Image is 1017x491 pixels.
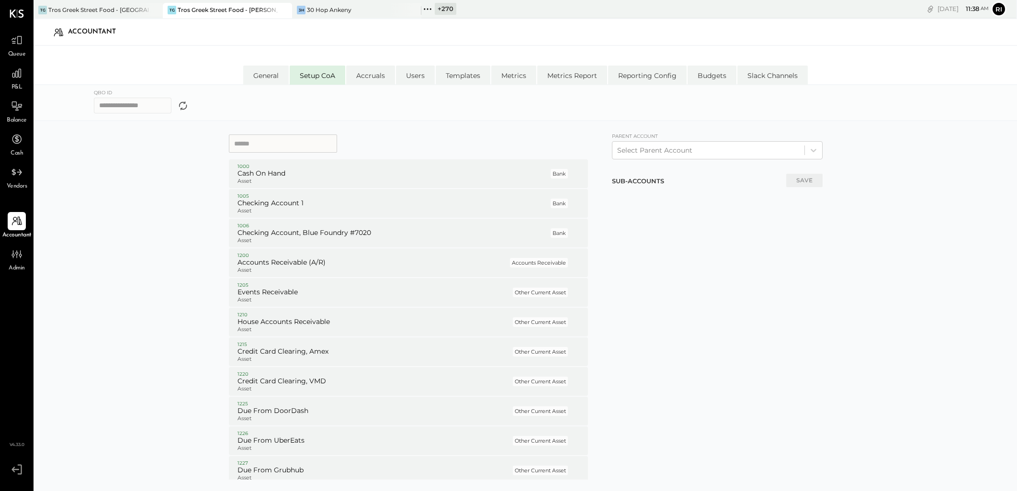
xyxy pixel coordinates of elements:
p: 1227 [237,460,511,467]
h6: Bank [553,230,566,236]
div: 30 Hop Ankeny [307,6,351,14]
p: Asset [237,267,508,274]
p: Asset [237,356,511,363]
li: Metrics [491,66,536,85]
h5: Due From UberEats [237,436,511,445]
div: [DATE] [938,4,989,13]
h6: Other Current Asset [515,319,566,325]
p: Asset [237,326,511,333]
li: General [243,66,289,85]
div: Tros Greek Street Food - [GEOGRAPHIC_DATA] [48,6,148,14]
h6: Other Current Asset [515,408,566,414]
span: P&L [11,83,23,92]
h1: SUB-ACCOUNTS [612,177,665,186]
li: Templates [436,66,490,85]
p: 1210 [237,312,511,318]
h5: Cash On Hand [237,169,549,178]
span: Admin [9,264,25,273]
span: Balance [7,116,27,125]
a: Queue [0,31,33,59]
h5: Credit Card Clearing, VMD [237,377,511,386]
h5: Credit Card Clearing, Amex [237,347,511,356]
li: Reporting Config [608,66,687,85]
p: Asset [237,475,511,481]
div: + 270 [435,3,456,15]
h6: Other Current Asset [515,438,566,444]
label: Parent account [612,133,658,139]
h5: Due From Grubhub [237,466,511,475]
h6: Other Current Asset [515,468,566,473]
a: Admin [0,245,33,273]
h6: Other Current Asset [515,379,566,384]
p: 1205 [237,282,511,289]
h5: Checking Account, Blue Foundry #7020 [237,229,549,237]
p: 1225 [237,401,511,407]
a: Accountant [0,212,33,240]
button: SAVE [786,174,823,187]
li: Setup CoA [290,66,345,85]
p: Asset [237,297,511,303]
span: Cash [11,149,23,158]
span: Queue [8,50,26,59]
h5: Due From DoorDash [237,407,511,415]
p: 1215 [237,341,511,348]
h6: Other Current Asset [515,290,566,295]
p: 1200 [237,252,508,259]
li: Accruals [346,66,395,85]
h5: Checking Account 1 [237,199,549,208]
p: Asset [237,386,511,392]
li: Users [396,66,435,85]
h6: Other Current Asset [515,349,566,355]
h6: Accounts Receivable [512,260,566,266]
span: Vendors [7,182,27,191]
p: Asset [237,237,549,244]
h5: Accounts Receivable (A/R) [237,258,508,267]
a: Vendors [0,163,33,191]
li: Slack Channels [737,66,808,85]
div: Tros Greek Street Food - [PERSON_NAME] [178,6,278,14]
li: Budgets [688,66,736,85]
p: 1005 [237,193,549,200]
a: P&L [0,64,33,92]
p: Asset [237,208,549,214]
div: TG [38,6,47,14]
h5: House Accounts Receivable [237,318,511,326]
div: TG [168,6,176,14]
h6: Bank [553,171,566,177]
p: 1000 [237,163,549,170]
h6: Bank [553,201,566,206]
p: 1006 [237,223,549,229]
div: 3H [297,6,305,14]
p: 1226 [237,430,511,437]
a: Cash [0,130,33,158]
a: Balance [0,97,33,125]
div: Accountant [68,24,125,40]
p: 1220 [237,371,511,378]
p: Asset [237,445,511,452]
span: Accountant [2,231,32,240]
button: Ri [991,1,1006,17]
p: Asset [237,415,511,422]
label: QBO ID [94,88,181,98]
div: copy link [926,4,935,14]
li: Metrics Report [537,66,607,85]
h5: Events Receivable [237,288,511,297]
p: Asset [237,178,549,185]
